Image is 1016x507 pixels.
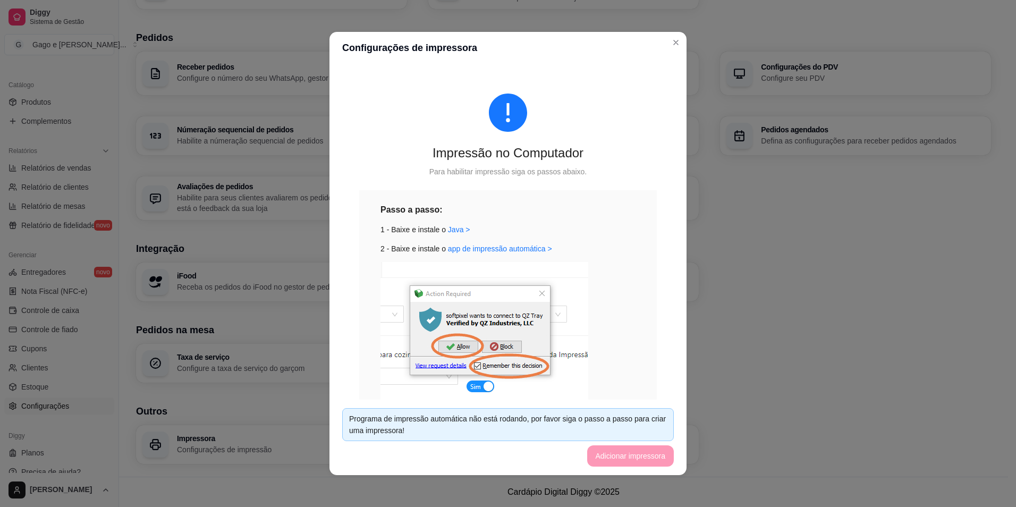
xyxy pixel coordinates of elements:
div: 1 - Baixe e instale o [380,224,636,235]
div: Para habilitar impressão siga os passos abaixo. [359,166,657,178]
a: app de impressão automática > [448,244,552,253]
a: Java > [448,225,470,234]
header: Configurações de impressora [329,32,687,64]
button: Close [667,34,684,51]
div: 2 - Baixe e instale o [380,243,636,255]
img: exemplo [380,262,588,402]
div: Programa de impressão automática não está rodando, por favor siga o passo a passo para criar uma ... [349,413,667,436]
strong: Passo a passo: [380,205,443,214]
div: Impressão no Computador [359,145,657,162]
div: 3 - Pressione allow e remember this decision [380,262,636,425]
span: exclamation-circle [489,94,527,132]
